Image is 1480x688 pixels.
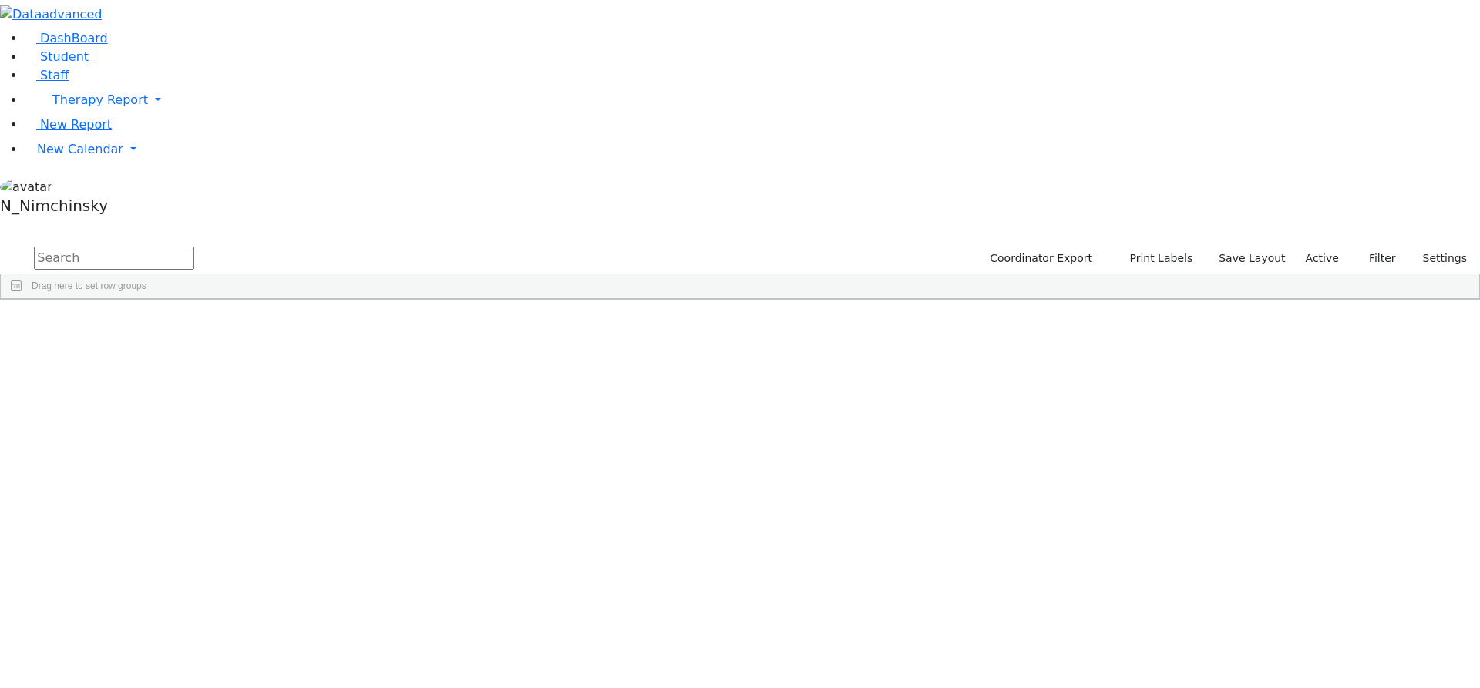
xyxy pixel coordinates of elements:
a: Therapy Report [25,85,1480,116]
a: Student [25,49,89,64]
span: Staff [40,68,69,82]
span: New Report [40,117,112,132]
button: Filter [1349,247,1403,270]
a: New Calendar [25,134,1480,165]
label: Active [1299,247,1346,270]
a: New Report [25,117,112,132]
a: Staff [25,68,69,82]
span: Therapy Report [52,92,148,107]
input: Search [34,247,194,270]
button: Print Labels [1112,247,1199,270]
span: Student [40,49,89,64]
span: Drag here to set row groups [32,280,146,291]
span: New Calendar [37,142,123,156]
button: Coordinator Export [980,247,1099,270]
button: Save Layout [1212,247,1292,270]
button: Settings [1403,247,1474,270]
a: DashBoard [25,31,108,45]
span: DashBoard [40,31,108,45]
